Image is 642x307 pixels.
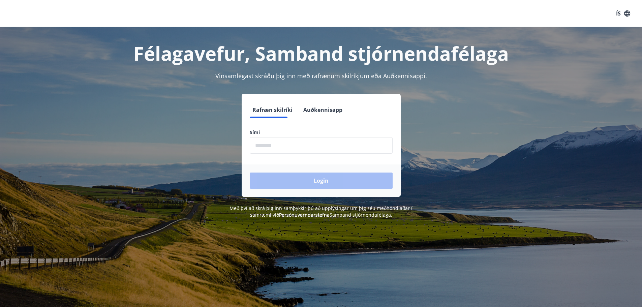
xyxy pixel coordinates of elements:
button: ÍS [612,7,634,20]
a: Persónuverndarstefna [279,212,330,218]
h1: Félagavefur, Samband stjórnendafélaga [87,40,556,66]
span: Vinsamlegast skráðu þig inn með rafrænum skilríkjum eða Auðkennisappi. [215,72,427,80]
button: Rafræn skilríki [250,102,295,118]
label: Sími [250,129,393,136]
span: Með því að skrá þig inn samþykkir þú að upplýsingar um þig séu meðhöndlaðar í samræmi við Samband... [230,205,412,218]
button: Auðkennisapp [301,102,345,118]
